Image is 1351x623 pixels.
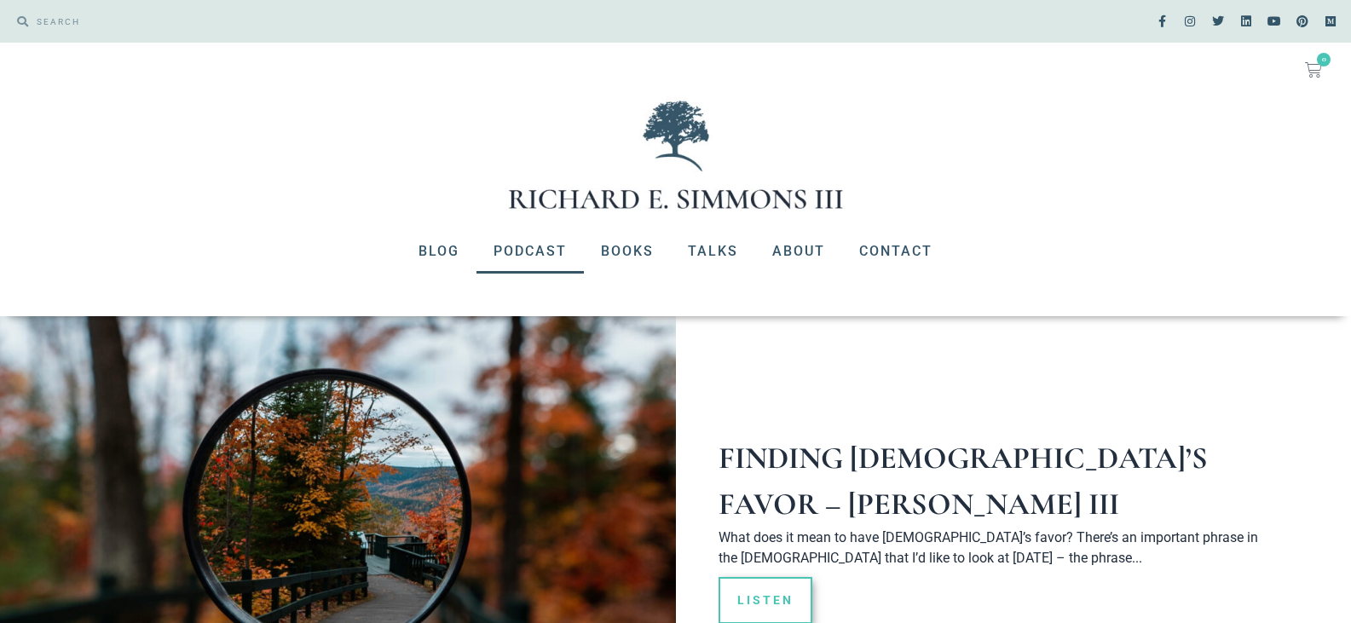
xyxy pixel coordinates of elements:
input: SEARCH [28,9,667,34]
a: About [755,229,842,274]
a: Contact [842,229,950,274]
a: Talks [671,229,755,274]
a: 0 [1285,51,1342,89]
a: Books [584,229,671,274]
a: Podcast [476,229,584,274]
a: Finding [DEMOGRAPHIC_DATA]’s Favor – [PERSON_NAME] III [719,440,1208,522]
span: 0 [1317,53,1331,66]
p: What does it mean to have [DEMOGRAPHIC_DATA]’s favor? There’s an important phrase in the [DEMOGRA... [719,528,1264,568]
a: Blog [401,229,476,274]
